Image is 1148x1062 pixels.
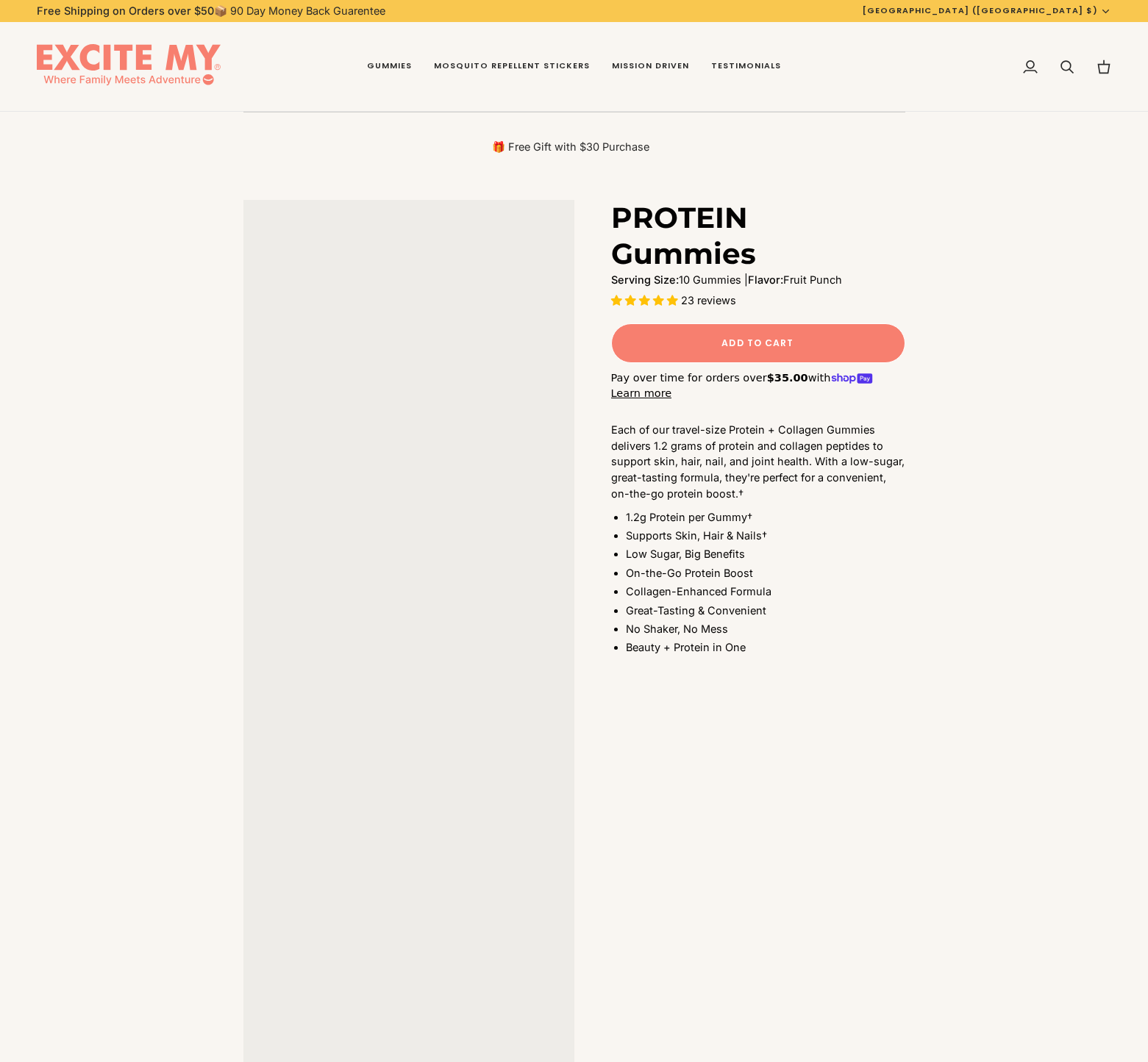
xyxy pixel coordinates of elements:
[626,565,905,581] li: On-the-Go Protein Boost
[626,621,905,637] li: No Shaker, No Mess
[243,140,898,154] p: 🎁 Free Gift with $30 Purchase
[611,272,905,288] p: 10 Gummies | Fruit Punch
[748,273,783,286] strong: Flavor:
[626,546,905,562] li: Low Sugar, Big Benefits
[601,22,700,112] a: Mission Driven
[37,4,214,17] strong: Free Shipping on Orders over $50
[356,22,423,112] a: Gummies
[626,603,905,619] li: Great-Tasting & Convenient
[612,60,689,72] span: Mission Driven
[626,639,905,656] li: Beauty + Protein in One
[367,60,412,72] span: Gummies
[434,60,590,72] span: Mosquito Repellent Stickers
[626,528,905,544] li: Supports Skin, Hair & Nails†
[721,337,794,350] span: Add to Cart
[611,273,679,286] strong: Serving Size:
[626,584,905,600] li: Collagen-Enhanced Formula
[611,323,905,363] button: Add to Cart
[611,423,905,500] span: Each of our travel-size Protein + Collagen Gummies delivers 1.2 grams of protein and collagen pep...
[852,4,1122,17] button: [GEOGRAPHIC_DATA] ([GEOGRAPHIC_DATA] $)
[700,22,792,112] a: Testimonials
[681,294,736,306] span: 23 reviews
[611,294,681,306] span: 4.96 stars
[423,22,601,112] a: Mosquito Repellent Stickers
[611,200,894,272] h1: PROTEIN Gummies
[37,44,221,90] img: EXCITE MY®
[626,509,905,525] li: 1.2g Protein per Gummy†
[711,60,781,72] span: Testimonials
[37,3,385,19] p: 📦 90 Day Money Back Guarentee
[243,200,574,531] div: PROTEIN Gummies
[243,531,574,861] div: PROTEIN Gummies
